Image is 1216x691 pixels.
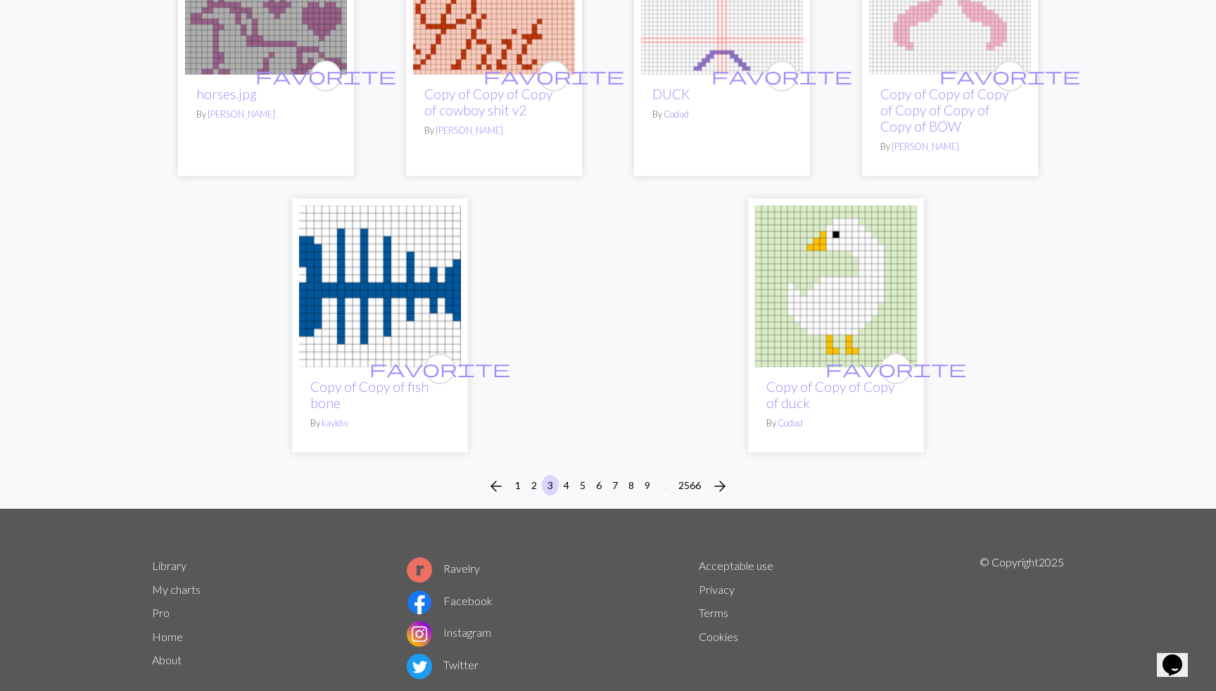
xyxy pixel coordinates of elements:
a: [PERSON_NAME] [436,125,503,136]
a: Copy of Copy of Copy of cowboy shit v2 [424,86,552,118]
i: Previous [488,478,505,495]
img: fish bone [299,205,461,367]
iframe: chat widget [1157,635,1202,677]
i: favourite [711,62,852,90]
a: Copy of Copy of Copy of Copy of Copy of Copy of BOW [880,86,1008,134]
i: favourite [825,355,966,383]
a: Twitter [407,658,479,671]
span: arrow_back [488,476,505,496]
p: By [880,140,1020,153]
a: Facebook [407,594,493,607]
p: By [310,417,450,430]
img: Facebook logo [407,590,432,615]
button: favourite [310,61,341,91]
a: [PERSON_NAME] [208,108,275,120]
span: favorite [939,65,1080,87]
button: 6 [590,475,607,495]
a: Acceptable use [699,559,773,572]
img: duck [755,205,917,367]
button: favourite [880,353,911,384]
button: favourite [424,353,455,384]
a: Copy of Copy of Copy of duck [766,379,894,411]
a: Terms [699,606,728,619]
i: favourite [483,62,624,90]
button: 9 [639,475,656,495]
p: By [652,108,792,121]
a: horses.jpg [196,86,257,102]
img: Twitter logo [407,654,432,679]
i: favourite [369,355,510,383]
button: 1 [509,475,526,495]
p: By [766,417,906,430]
span: favorite [369,357,510,379]
button: 2566 [673,475,707,495]
button: 2 [526,475,543,495]
a: DUCK [652,86,690,102]
i: Next [711,478,728,495]
a: Home [152,630,183,643]
a: Library [152,559,186,572]
a: kayldw [322,417,348,429]
a: Codud [778,417,803,429]
a: My charts [152,583,201,596]
span: favorite [255,65,396,87]
button: 7 [607,475,623,495]
button: favourite [766,61,797,91]
span: favorite [825,357,966,379]
i: favourite [939,62,1080,90]
a: Copy of Copy of fish bone [310,379,429,411]
a: Instagram [407,626,491,639]
button: Next [706,475,734,497]
a: duck [755,278,917,291]
img: Instagram logo [407,621,432,647]
p: © Copyright 2025 [980,554,1064,682]
span: favorite [483,65,624,87]
a: Pro [152,606,170,619]
p: By [196,108,336,121]
a: Privacy [699,583,735,596]
a: About [152,653,182,666]
button: favourite [994,61,1025,91]
button: favourite [538,61,569,91]
button: 8 [623,475,640,495]
button: 3 [542,475,559,495]
a: Ravelry [407,562,480,575]
i: favourite [255,62,396,90]
a: fish bone [299,278,461,291]
button: 5 [574,475,591,495]
button: Previous [482,475,510,497]
a: Cookies [699,630,738,643]
a: [PERSON_NAME] [892,141,959,152]
span: arrow_forward [711,476,728,496]
p: By [424,124,564,137]
img: Ravelry logo [407,557,432,583]
a: Codud [664,108,689,120]
span: favorite [711,65,852,87]
button: 4 [558,475,575,495]
nav: Page navigation [482,475,734,497]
